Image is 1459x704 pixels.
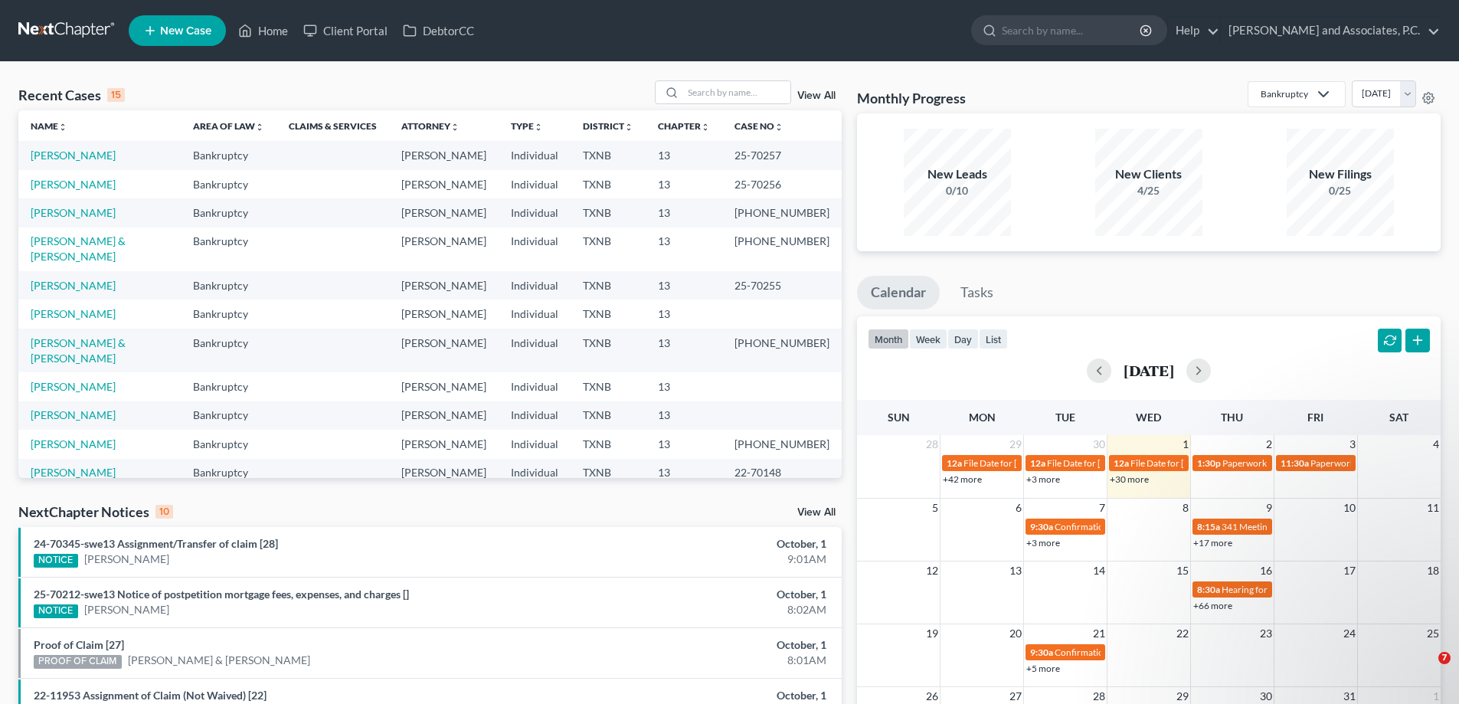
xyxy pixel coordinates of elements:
a: Case Nounfold_more [734,120,783,132]
i: unfold_more [450,123,460,132]
span: File Date for [PERSON_NAME] & [PERSON_NAME] [1047,457,1251,469]
td: TXNB [571,372,646,401]
span: 13 [1008,562,1023,580]
a: Typeunfold_more [511,120,543,132]
div: October, 1 [572,688,826,703]
td: TXNB [571,271,646,300]
a: Nameunfold_more [31,120,67,132]
td: 22-70148 [722,459,842,487]
a: [PERSON_NAME] [31,380,116,393]
td: Individual [499,228,571,271]
a: [PERSON_NAME] [84,602,169,617]
div: October, 1 [572,637,826,653]
a: [PERSON_NAME] & [PERSON_NAME] [128,653,310,668]
td: Bankruptcy [181,372,276,401]
span: Confirmation hearing for [PERSON_NAME] [1055,647,1228,658]
td: Bankruptcy [181,430,276,458]
a: [PERSON_NAME] [31,466,116,479]
td: [PERSON_NAME] [389,141,499,169]
span: Mon [969,411,996,424]
td: Individual [499,430,571,458]
a: [PERSON_NAME] [84,552,169,567]
a: [PERSON_NAME] & [PERSON_NAME] [31,234,126,263]
td: [PERSON_NAME] [389,300,499,328]
td: Individual [499,459,571,487]
a: [PERSON_NAME] [31,178,116,191]
td: Bankruptcy [181,198,276,227]
a: [PERSON_NAME] [31,408,116,421]
a: Calendar [857,276,940,309]
td: Individual [499,170,571,198]
div: 9:01AM [572,552,826,567]
td: TXNB [571,141,646,169]
td: [PERSON_NAME] [389,228,499,271]
td: [PHONE_NUMBER] [722,228,842,271]
td: 13 [646,170,722,198]
iframe: Intercom live chat [1407,652,1444,689]
td: [PHONE_NUMBER] [722,329,842,372]
h2: [DATE] [1124,362,1174,378]
span: Tue [1055,411,1075,424]
td: TXNB [571,198,646,227]
a: [PERSON_NAME] [31,206,116,219]
div: NextChapter Notices [18,503,173,521]
a: [PERSON_NAME] [31,307,116,320]
div: New Filings [1287,165,1394,183]
div: Recent Cases [18,86,125,104]
span: 21 [1091,624,1107,643]
a: +42 more [943,473,982,485]
a: Area of Lawunfold_more [193,120,264,132]
div: New Clients [1095,165,1202,183]
td: 13 [646,372,722,401]
div: PROOF OF CLAIM [34,655,122,669]
span: File Date for [PERSON_NAME] [963,457,1086,469]
a: Client Portal [296,17,395,44]
td: [PERSON_NAME] [389,329,499,372]
span: 5 [931,499,940,517]
button: month [868,329,909,349]
td: 13 [646,300,722,328]
div: 8:02AM [572,602,826,617]
td: TXNB [571,170,646,198]
a: 24-70345-swe13 Assignment/Transfer of claim [28] [34,537,278,550]
a: 25-70212-swe13 Notice of postpetition mortgage fees, expenses, and charges [] [34,588,409,601]
td: 25-70257 [722,141,842,169]
div: 0/10 [904,183,1011,198]
a: +3 more [1026,537,1060,548]
span: 7 [1098,499,1107,517]
button: week [909,329,947,349]
td: TXNB [571,329,646,372]
td: TXNB [571,401,646,430]
button: list [979,329,1008,349]
a: Tasks [947,276,1007,309]
span: 28 [924,435,940,454]
td: Bankruptcy [181,141,276,169]
td: Bankruptcy [181,401,276,430]
a: Help [1168,17,1219,44]
input: Search by name... [1002,16,1142,44]
td: 25-70255 [722,271,842,300]
div: October, 1 [572,536,826,552]
a: [PERSON_NAME] [31,437,116,450]
td: [PERSON_NAME] [389,430,499,458]
td: 13 [646,271,722,300]
span: File Date for [GEOGRAPHIC_DATA][PERSON_NAME] [1130,457,1346,469]
td: [PERSON_NAME] [389,198,499,227]
i: unfold_more [774,123,783,132]
td: 25-70256 [722,170,842,198]
a: Attorneyunfold_more [401,120,460,132]
button: day [947,329,979,349]
td: [PHONE_NUMBER] [722,430,842,458]
div: 8:01AM [572,653,826,668]
td: Individual [499,329,571,372]
span: Sun [888,411,910,424]
a: Home [231,17,296,44]
td: Individual [499,271,571,300]
td: Bankruptcy [181,329,276,372]
td: Individual [499,198,571,227]
td: Individual [499,401,571,430]
a: [PERSON_NAME] & [PERSON_NAME] [31,336,126,365]
td: TXNB [571,459,646,487]
td: Bankruptcy [181,228,276,271]
span: 12a [947,457,962,469]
